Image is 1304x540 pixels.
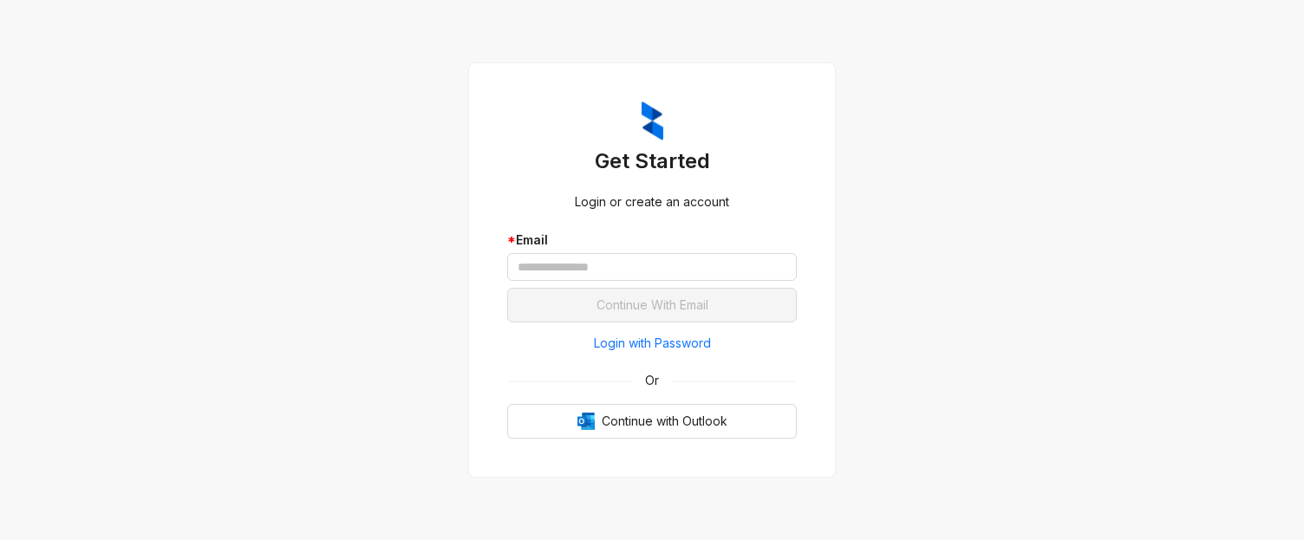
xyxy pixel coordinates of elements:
button: OutlookContinue with Outlook [507,404,797,439]
img: Outlook [577,413,595,430]
div: Email [507,231,797,250]
button: Login with Password [507,329,797,357]
span: Login with Password [594,334,711,353]
h3: Get Started [507,147,797,175]
span: Continue with Outlook [602,412,727,431]
img: ZumaIcon [642,101,663,141]
span: Or [633,371,671,390]
div: Login or create an account [507,192,797,211]
button: Continue With Email [507,288,797,322]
